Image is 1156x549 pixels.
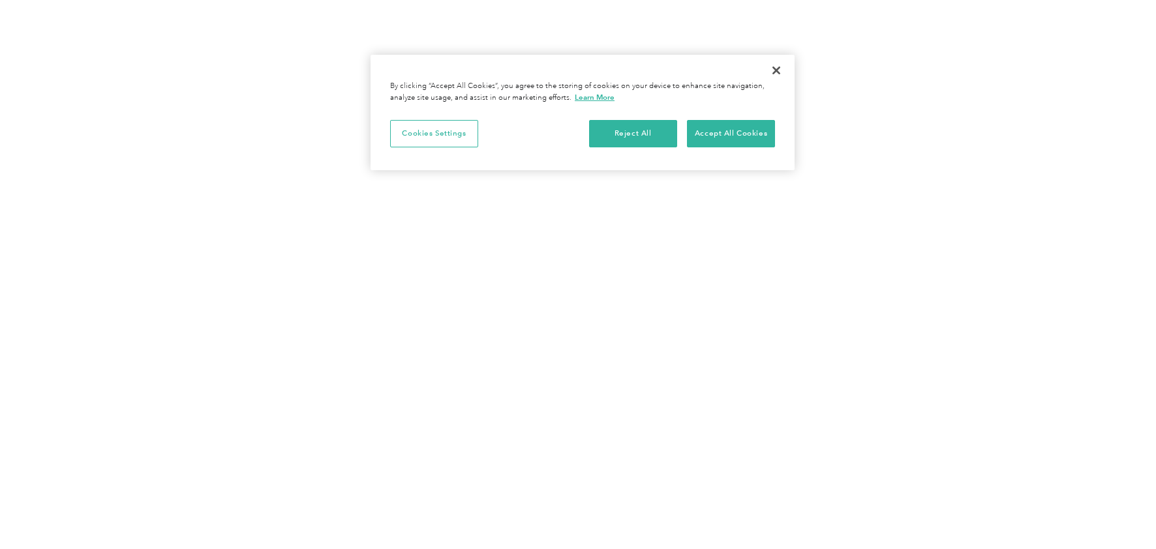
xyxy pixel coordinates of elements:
[390,81,775,104] div: By clicking “Accept All Cookies”, you agree to the storing of cookies on your device to enhance s...
[390,120,478,147] button: Cookies Settings
[762,56,791,85] button: Close
[371,55,795,170] div: Cookie banner
[589,120,677,147] button: Reject All
[575,93,615,102] a: More information about your privacy, opens in a new tab
[687,120,775,147] button: Accept All Cookies
[371,55,795,170] div: Privacy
